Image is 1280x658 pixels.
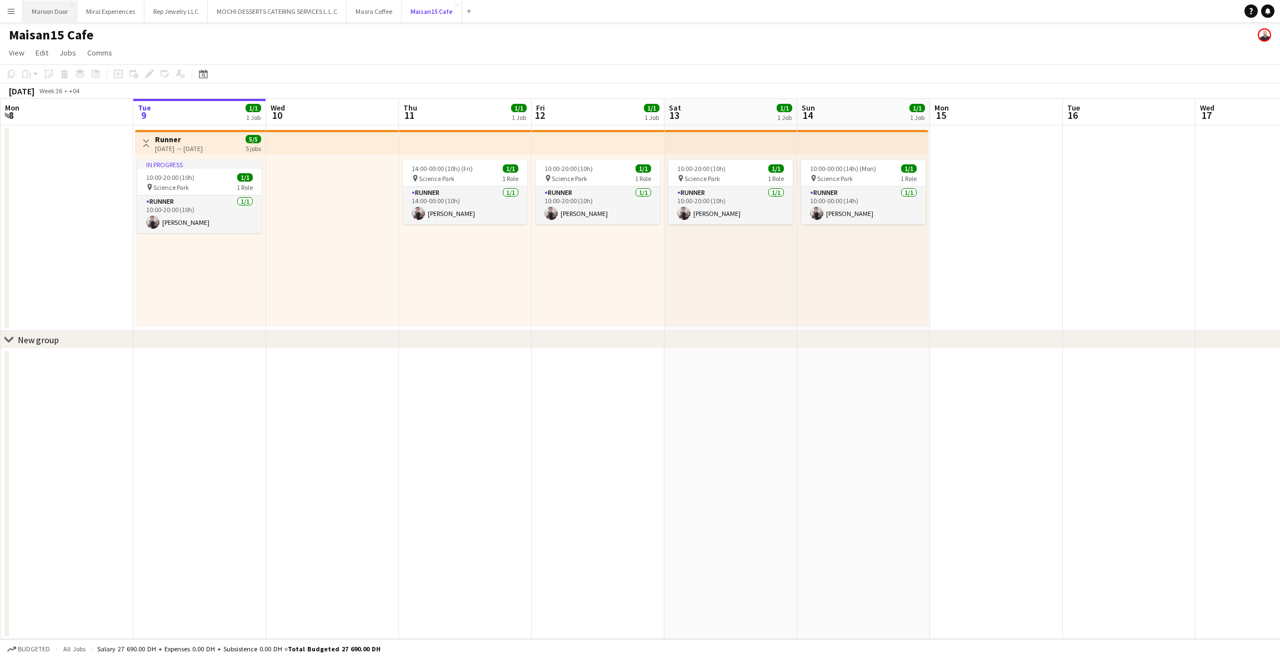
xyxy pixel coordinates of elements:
div: 1 Job [512,113,526,122]
app-card-role: Runner1/110:00-20:00 (10h)[PERSON_NAME] [536,187,660,224]
span: 1/1 [237,173,253,182]
app-card-role: Runner1/110:00-00:00 (14h)[PERSON_NAME] [801,187,926,224]
span: 1/1 [909,104,925,112]
button: Budgeted [6,643,52,655]
span: Jobs [59,48,76,58]
div: Salary 27 690.00 DH + Expenses 0.00 DH + Subsistence 0.00 DH = [97,645,381,653]
h1: Maisan15 Cafe [9,27,93,43]
button: Maroon Door [23,1,77,22]
button: MOCHI DESSERTS CATERING SERVICES L.L.C [208,1,347,22]
span: View [9,48,24,58]
div: 1 Job [246,113,261,122]
a: Comms [83,46,117,60]
div: 1 Job [644,113,659,122]
span: 1/1 [777,104,792,112]
div: 5 jobs [246,143,261,153]
app-job-card: 10:00-20:00 (10h)1/1 Science Park1 RoleRunner1/110:00-20:00 (10h)[PERSON_NAME] [668,160,793,224]
span: Science Park [817,174,853,183]
app-card-role: Runner1/114:00-00:00 (10h)[PERSON_NAME] [403,187,527,224]
span: 1/1 [636,164,651,173]
app-job-card: In progress10:00-20:00 (10h)1/1 Science Park1 RoleRunner1/110:00-20:00 (10h)[PERSON_NAME] [137,160,262,233]
span: 1/1 [246,104,261,112]
span: 9 [136,109,151,122]
app-card-role: Runner1/110:00-20:00 (10h)[PERSON_NAME] [137,195,262,233]
span: 1 Role [768,174,784,183]
app-job-card: 10:00-20:00 (10h)1/1 Science Park1 RoleRunner1/110:00-20:00 (10h)[PERSON_NAME] [536,160,660,224]
span: 1/1 [503,164,518,173]
span: Mon [5,103,19,113]
button: Masra Coffee [347,1,402,22]
span: 17 [1198,109,1214,122]
div: New group [18,334,59,345]
a: View [4,46,29,60]
app-card-role: Runner1/110:00-20:00 (10h)[PERSON_NAME] [668,187,793,224]
div: +04 [69,87,79,95]
span: 14 [800,109,815,122]
span: 1 Role [237,183,253,192]
span: 14:00-00:00 (10h) (Fri) [412,164,473,173]
div: [DATE] [9,86,34,97]
span: Sat [669,103,681,113]
span: Total Budgeted 27 690.00 DH [288,645,381,653]
span: Wed [271,103,285,113]
h3: Runner [155,134,203,144]
span: 5/5 [246,135,261,143]
span: 8 [3,109,19,122]
span: 1 Role [502,174,518,183]
span: Science Park [552,174,587,183]
app-job-card: 10:00-00:00 (14h) (Mon)1/1 Science Park1 RoleRunner1/110:00-00:00 (14h)[PERSON_NAME] [801,160,926,224]
span: 1 Role [635,174,651,183]
span: Tue [1067,103,1080,113]
span: Science Park [684,174,720,183]
span: 1/1 [644,104,659,112]
span: 1/1 [901,164,917,173]
span: Mon [934,103,949,113]
div: In progress [137,160,262,169]
span: 10:00-20:00 (10h) [146,173,194,182]
span: 10:00-00:00 (14h) (Mon) [810,164,876,173]
span: 11 [402,109,417,122]
a: Jobs [55,46,81,60]
span: 13 [667,109,681,122]
button: Rep Jewelry LLC [144,1,208,22]
span: Budgeted [18,645,50,653]
app-job-card: 14:00-00:00 (10h) (Fri)1/1 Science Park1 RoleRunner1/114:00-00:00 (10h)[PERSON_NAME] [403,160,527,224]
span: Fri [536,103,545,113]
span: All jobs [61,645,88,653]
span: 1/1 [511,104,527,112]
span: 10 [269,109,285,122]
span: 16 [1066,109,1080,122]
button: Maisan15 Cafe [402,1,462,22]
span: Wed [1200,103,1214,113]
span: Comms [87,48,112,58]
span: 10:00-20:00 (10h) [544,164,593,173]
span: 1/1 [768,164,784,173]
span: Thu [403,103,417,113]
span: Science Park [419,174,454,183]
div: 1 Job [910,113,924,122]
span: 1 Role [901,174,917,183]
span: Sun [802,103,815,113]
div: 1 Job [777,113,792,122]
div: [DATE] → [DATE] [155,144,203,153]
span: 15 [933,109,949,122]
span: 10:00-20:00 (10h) [677,164,726,173]
span: Science Park [153,183,189,192]
span: Edit [36,48,48,58]
app-user-avatar: Houssam Hussein [1258,28,1271,42]
span: Tue [138,103,151,113]
span: 12 [534,109,545,122]
a: Edit [31,46,53,60]
button: Miral Experiences [77,1,144,22]
span: Week 36 [37,87,64,95]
